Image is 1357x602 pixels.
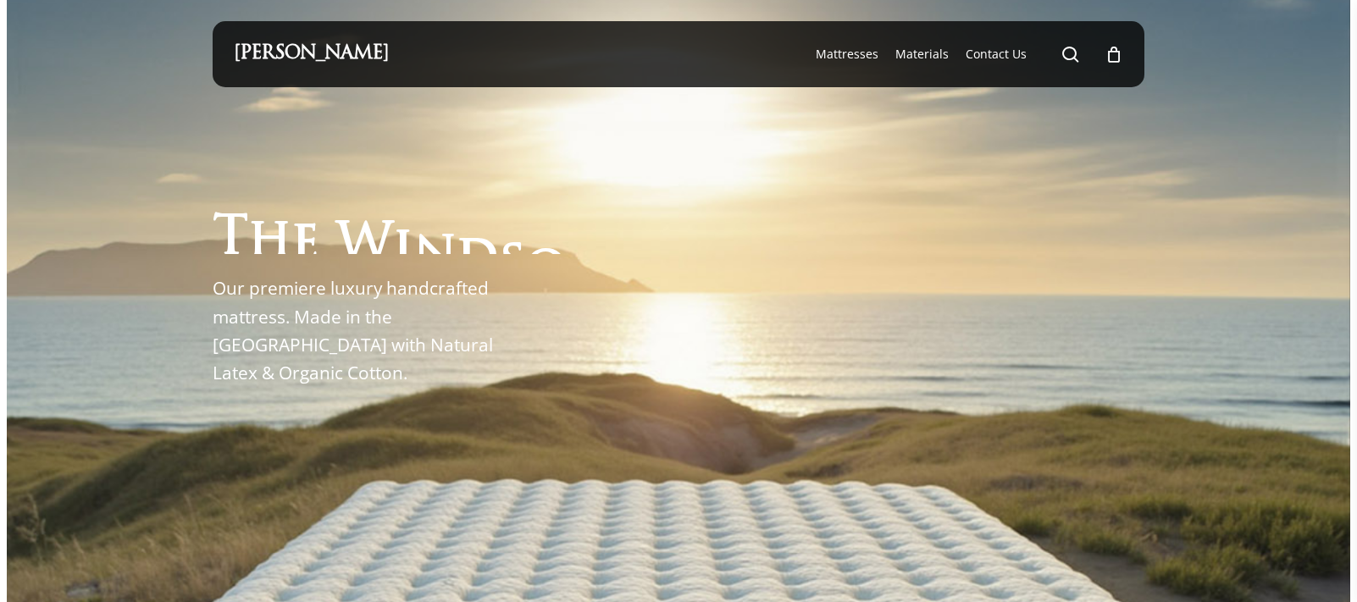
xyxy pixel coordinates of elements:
[213,274,530,387] p: Our premiere luxury handcrafted mattress. Made in the [GEOGRAPHIC_DATA] with Natural Latex & Orga...
[966,46,1027,62] span: Contact Us
[336,223,393,274] span: W
[291,219,319,271] span: e
[213,214,248,266] span: T
[413,229,457,281] span: n
[895,46,949,62] span: Materials
[966,46,1027,63] a: Contact Us
[213,202,602,254] h1: The Windsor
[807,21,1123,87] nav: Main Menu
[816,46,878,62] span: Mattresses
[457,234,498,285] span: d
[248,217,291,268] span: h
[498,239,525,290] span: s
[895,46,949,63] a: Materials
[567,250,602,301] span: r
[816,46,878,63] a: Mattresses
[234,45,389,64] a: [PERSON_NAME]
[393,226,413,278] span: i
[525,244,567,295] span: o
